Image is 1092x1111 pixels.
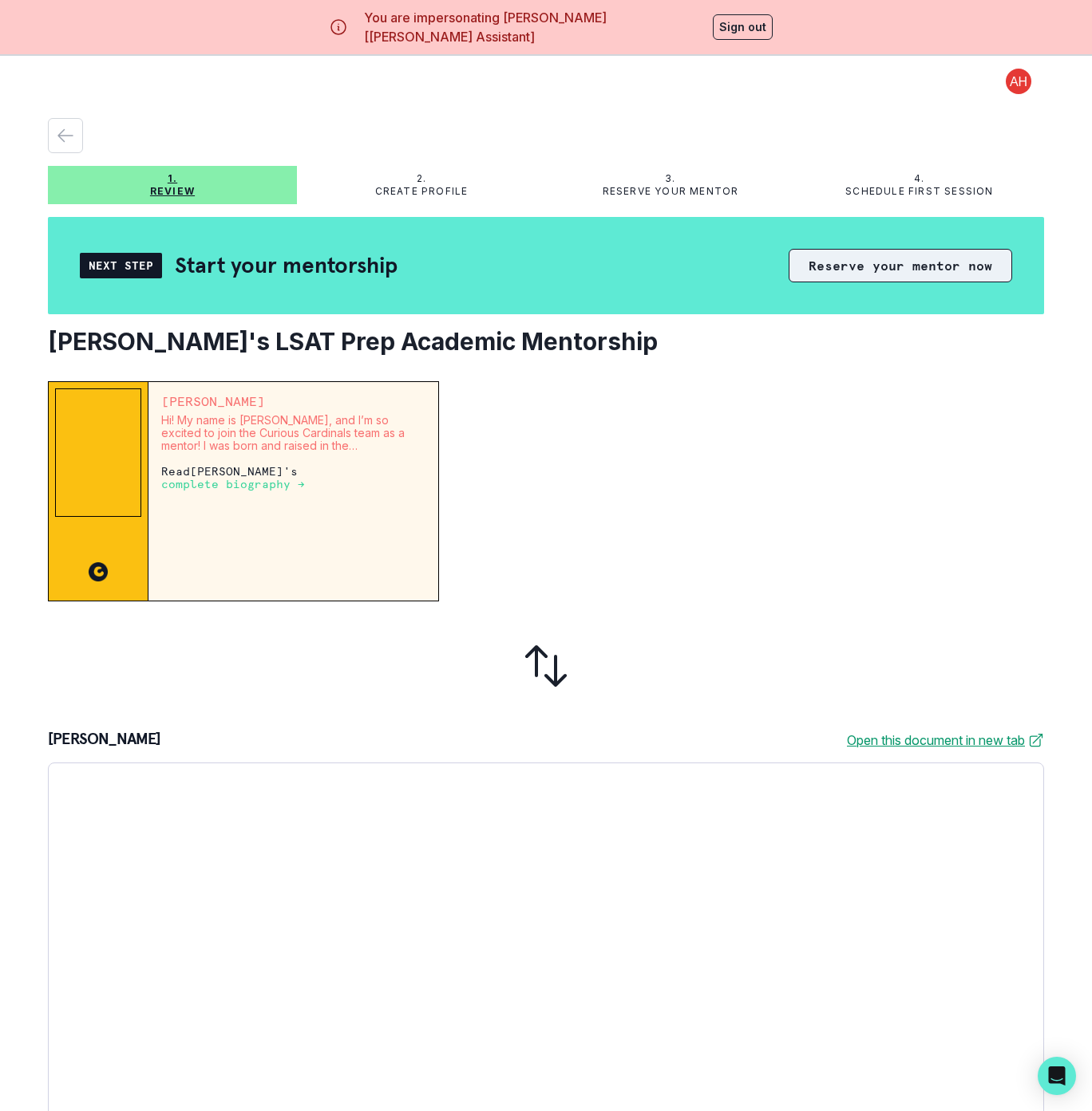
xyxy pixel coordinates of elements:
[847,731,1044,750] a: Open this document in new tab
[89,562,108,581] img: CC image
[375,185,469,198] p: Create profile
[603,185,739,198] p: Reserve your mentor
[161,478,305,490] p: complete biography →
[168,172,177,185] p: 1.
[161,465,425,490] p: Read [PERSON_NAME] 's
[161,477,305,490] a: complete biography →
[150,185,195,198] p: Review
[1038,1057,1076,1095] div: Open Intercom Messenger
[417,172,426,185] p: 2.
[993,69,1044,94] button: profile picture
[713,14,773,40] button: Sign out
[161,395,425,408] p: [PERSON_NAME]
[48,327,1044,356] h2: [PERSON_NAME]'s LSAT Prep Academic Mentorship
[175,251,398,279] h2: Start your mentorship
[364,8,706,46] p: You are impersonating [PERSON_NAME] [[PERSON_NAME] Assistant]
[845,185,993,198] p: Schedule first session
[789,249,1012,282] button: Reserve your mentor now
[48,731,161,750] p: [PERSON_NAME]
[665,172,675,185] p: 3.
[55,388,141,517] img: Mentor Image
[161,414,425,452] p: Hi! My name is [PERSON_NAME], and I’m so excited to join the Curious Cardinals team as a mentor! ...
[914,172,924,185] p: 4.
[80,253,162,278] div: Next Step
